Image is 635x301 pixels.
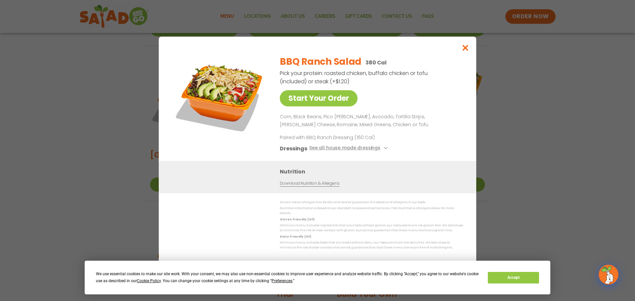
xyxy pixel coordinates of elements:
[280,223,463,233] p: While our menu includes ingredients that are made without gluten, our restaurants are not gluten ...
[365,58,387,67] p: 380 Cal
[174,50,266,142] img: Featured product photo for BBQ Ranch Salad
[280,206,463,216] p: Nutrition information is based on our standard recipes and portion sizes. Click Nutrition & Aller...
[85,261,550,294] div: Cookie Consent Prompt
[280,200,463,205] p: We are not an allergen free facility and cannot guarantee the absence of allergens in our foods.
[280,180,339,186] a: Download Nutrition & Allergens
[280,144,307,152] h3: Dressings
[137,279,161,283] span: Cookie Policy
[280,134,402,141] p: Paired with BBQ Ranch Dressing (160 Cal)
[272,279,292,283] span: Preferences
[488,272,539,283] button: Accept
[96,271,480,284] div: We use essential cookies to make our site work. With your consent, we may also use non-essential ...
[455,37,476,59] button: Close modal
[599,265,618,284] img: wpChatIcon
[309,144,390,152] button: See all house made dressings
[280,90,358,106] a: Start Your Order
[280,55,361,69] h2: BBQ Ranch Salad
[280,113,460,129] p: Corn, Black Beans, Pico [PERSON_NAME], Avocado, Tortilla Strips, [PERSON_NAME] Cheese, Romaine, M...
[280,234,311,238] strong: Dairy Friendly (DF)
[280,240,463,250] p: While our menu includes foods that are made without dairy, our restaurants are not dairy free. We...
[280,167,466,175] h3: Nutrition
[280,69,429,86] p: Pick your protein: roasted chicken, buffalo chicken or tofu (included) or steak (+$1.20)
[280,217,314,221] strong: Gluten Friendly (GF)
